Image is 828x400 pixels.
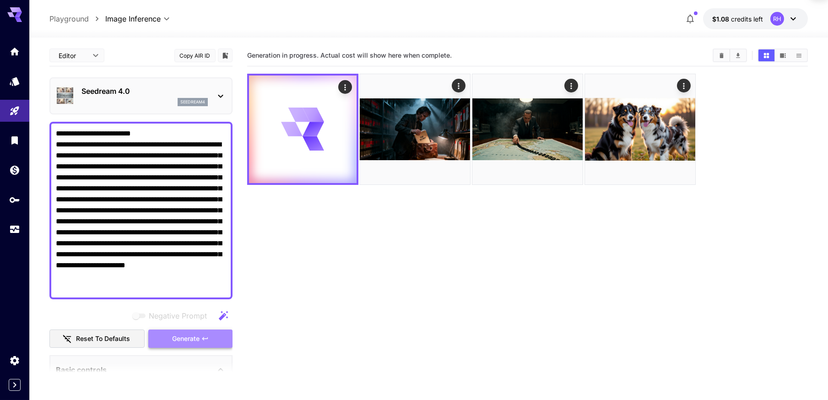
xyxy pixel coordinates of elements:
[9,224,20,235] div: Usage
[247,51,452,59] span: Generation in progress. Actual cost will show here when complete.
[713,49,747,62] div: Clear AllDownload All
[130,310,214,321] span: Negative prompts are not compatible with the selected model.
[730,49,746,61] button: Download All
[677,79,691,92] div: Actions
[731,15,763,23] span: credits left
[703,8,808,29] button: $1.082RH
[712,15,731,23] span: $1.08
[791,49,807,61] button: Show media in list view
[758,49,774,61] button: Show media in grid view
[564,79,578,92] div: Actions
[180,99,205,105] p: seedream4
[360,74,470,184] img: fJZBz7H1FTQfJOftJhAAAAAElFTkSuQmCC
[712,14,763,24] div: $1.082
[49,13,105,24] nav: breadcrumb
[174,49,216,62] button: Copy AIR ID
[9,194,20,205] div: API Keys
[9,76,20,87] div: Models
[81,86,208,97] p: Seedream 4.0
[148,330,233,348] button: Generate
[149,310,207,321] span: Negative Prompt
[714,49,730,61] button: Clear All
[9,164,20,176] div: Wallet
[56,359,226,381] div: Basic controls
[9,135,20,146] div: Library
[9,105,20,117] div: Playground
[9,355,20,366] div: Settings
[775,49,791,61] button: Show media in video view
[56,82,226,110] div: Seedream 4.0seedream4
[770,12,784,26] div: RH
[452,79,465,92] div: Actions
[9,379,21,391] button: Expand sidebar
[338,80,352,94] div: Actions
[585,74,695,184] img: 2Q==
[105,13,161,24] span: Image Inference
[59,51,87,60] span: Editor
[49,330,145,348] button: Reset to defaults
[221,50,229,61] button: Add to library
[49,13,89,24] a: Playground
[758,49,808,62] div: Show media in grid viewShow media in video viewShow media in list view
[9,46,20,57] div: Home
[172,333,200,345] span: Generate
[472,74,583,184] img: B6v+GmNYhgvVAAAAAElFTkSuQmCC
